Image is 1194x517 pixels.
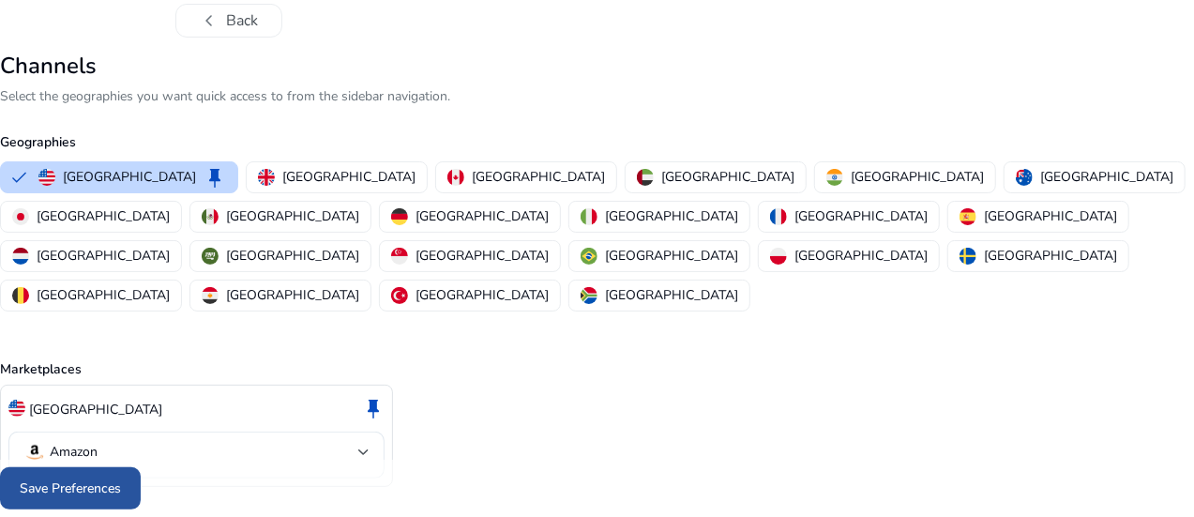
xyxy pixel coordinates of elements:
img: it.svg [581,208,597,225]
img: jp.svg [12,208,29,225]
p: [GEOGRAPHIC_DATA] [661,167,794,187]
img: us.svg [38,169,55,186]
p: [GEOGRAPHIC_DATA] [226,246,359,266]
img: au.svg [1016,169,1033,186]
p: [GEOGRAPHIC_DATA] [1040,167,1173,187]
p: [GEOGRAPHIC_DATA] [605,206,738,226]
p: [GEOGRAPHIC_DATA] [63,167,196,187]
p: Amazon [50,444,98,461]
img: mx.svg [202,208,219,225]
p: [GEOGRAPHIC_DATA] [794,206,928,226]
img: pl.svg [770,248,787,265]
img: br.svg [581,248,597,265]
img: in.svg [826,169,843,186]
img: tr.svg [391,287,408,304]
p: [GEOGRAPHIC_DATA] [416,285,549,305]
img: uk.svg [258,169,275,186]
img: sg.svg [391,248,408,265]
p: [GEOGRAPHIC_DATA] [37,285,170,305]
span: keep [362,397,385,419]
p: [GEOGRAPHIC_DATA] [984,206,1117,226]
img: nl.svg [12,248,29,265]
p: [GEOGRAPHIC_DATA] [605,285,738,305]
p: [GEOGRAPHIC_DATA] [226,285,359,305]
img: se.svg [960,248,976,265]
p: [GEOGRAPHIC_DATA] [472,167,605,187]
p: [GEOGRAPHIC_DATA] [29,400,162,419]
img: amazon.svg [23,441,46,464]
p: [GEOGRAPHIC_DATA] [984,246,1117,266]
p: [GEOGRAPHIC_DATA] [851,167,984,187]
img: ca.svg [447,169,464,186]
img: de.svg [391,208,408,225]
p: [GEOGRAPHIC_DATA] [605,246,738,266]
img: sa.svg [202,248,219,265]
p: [GEOGRAPHIC_DATA] [416,246,549,266]
img: us.svg [8,400,25,417]
img: be.svg [12,287,29,304]
span: chevron_left [199,9,221,32]
span: keep [204,166,226,189]
img: ae.svg [637,169,654,186]
p: [GEOGRAPHIC_DATA] [37,246,170,266]
img: za.svg [581,287,597,304]
p: [GEOGRAPHIC_DATA] [226,206,359,226]
img: eg.svg [202,287,219,304]
img: fr.svg [770,208,787,225]
span: Save Preferences [20,479,121,498]
p: [GEOGRAPHIC_DATA] [37,206,170,226]
p: [GEOGRAPHIC_DATA] [794,246,928,266]
img: es.svg [960,208,976,225]
p: [GEOGRAPHIC_DATA] [416,206,549,226]
p: [GEOGRAPHIC_DATA] [282,167,416,187]
button: chevron_leftBack [175,4,282,38]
